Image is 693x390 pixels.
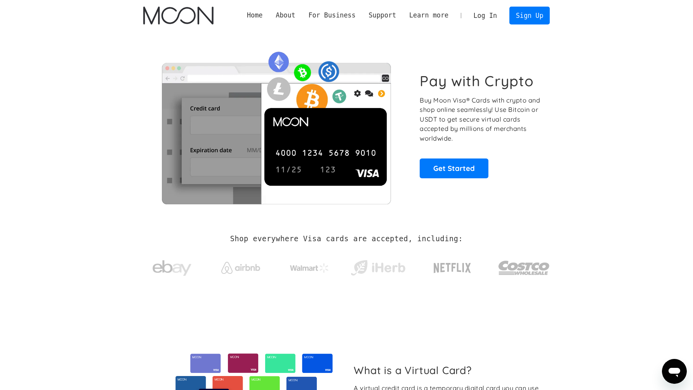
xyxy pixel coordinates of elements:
[354,364,544,376] h2: What is a Virtual Card?
[362,10,403,20] div: Support
[433,258,472,278] img: Netflix
[418,251,487,282] a: Netflix
[290,263,329,273] img: Walmart
[467,7,504,24] a: Log In
[498,245,550,286] a: Costco
[662,359,687,384] iframe: メッセージングウィンドウを開くボタン
[498,253,550,282] img: Costco
[302,10,362,20] div: For Business
[143,7,214,24] a: home
[349,258,407,278] img: iHerb
[143,7,214,24] img: Moon Logo
[409,10,448,20] div: Learn more
[143,46,409,204] img: Moon Cards let you spend your crypto anywhere Visa is accepted.
[153,256,191,280] img: ebay
[230,235,463,243] h2: Shop everywhere Visa cards are accepted, including:
[212,254,269,278] a: Airbnb
[269,10,302,20] div: About
[308,10,355,20] div: For Business
[240,10,269,20] a: Home
[420,158,488,178] a: Get Started
[280,256,338,277] a: Walmart
[143,248,201,284] a: ebay
[221,262,260,274] img: Airbnb
[349,250,407,282] a: iHerb
[368,10,396,20] div: Support
[403,10,455,20] div: Learn more
[509,7,550,24] a: Sign Up
[276,10,295,20] div: About
[420,72,534,90] h1: Pay with Crypto
[420,96,541,143] p: Buy Moon Visa® Cards with crypto and shop online seamlessly! Use Bitcoin or USDT to get secure vi...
